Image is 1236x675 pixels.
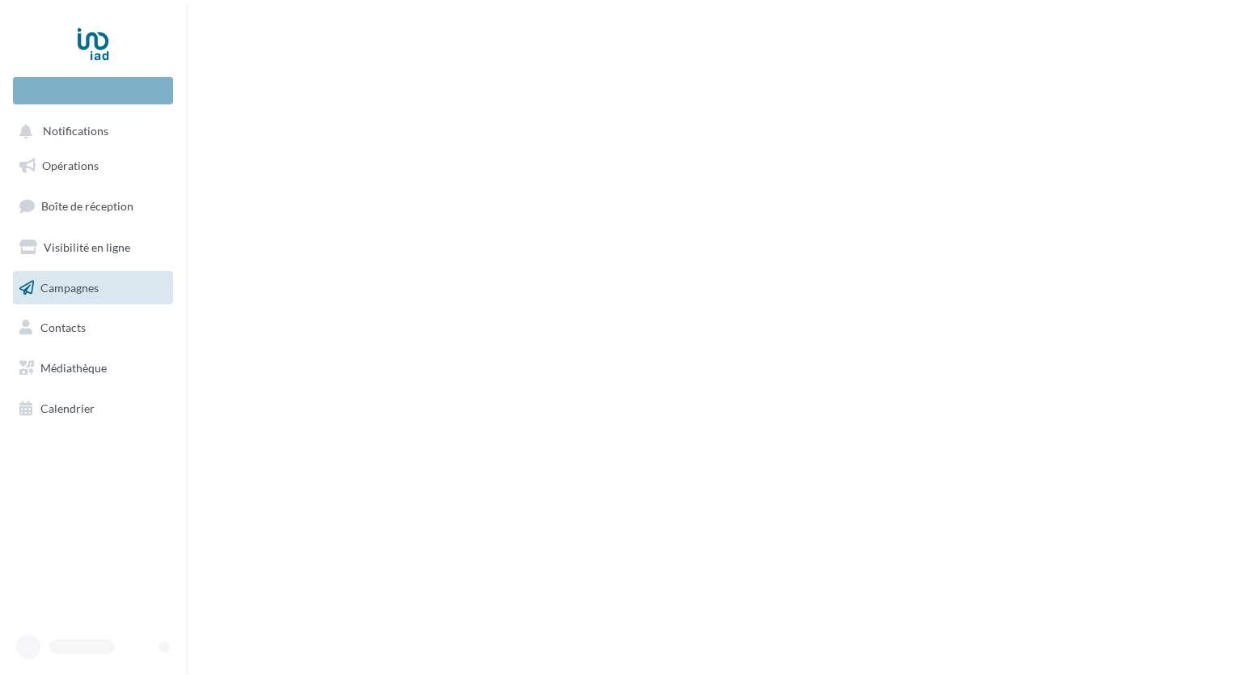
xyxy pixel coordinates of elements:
[44,240,130,254] span: Visibilité en ligne
[10,392,176,426] a: Calendrier
[40,401,95,415] span: Calendrier
[42,159,99,172] span: Opérations
[10,351,176,385] a: Médiathèque
[10,271,176,305] a: Campagnes
[43,125,108,138] span: Notifications
[10,189,176,223] a: Boîte de réception
[40,361,107,375] span: Médiathèque
[10,311,176,345] a: Contacts
[40,321,86,334] span: Contacts
[41,199,133,213] span: Boîte de réception
[13,77,173,104] div: Nouvelle campagne
[10,231,176,265] a: Visibilité en ligne
[40,280,99,294] span: Campagnes
[10,149,176,183] a: Opérations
